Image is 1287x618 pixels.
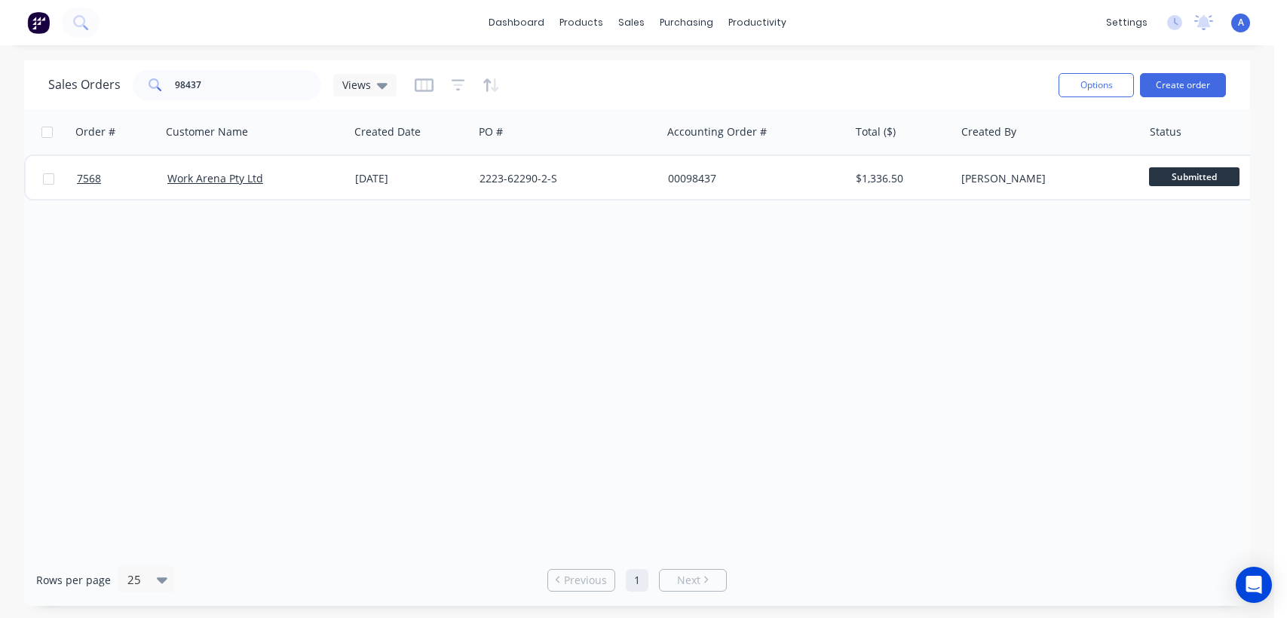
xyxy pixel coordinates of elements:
div: $1,336.50 [856,171,944,186]
div: sales [611,11,652,34]
a: dashboard [481,11,552,34]
div: [PERSON_NAME] [961,171,1129,186]
div: Status [1150,124,1181,139]
div: 00098437 [668,171,835,186]
span: Views [342,77,371,93]
div: products [552,11,611,34]
div: Created Date [354,124,421,139]
span: Previous [564,573,607,588]
div: PO # [479,124,503,139]
div: purchasing [652,11,721,34]
div: Accounting Order # [667,124,767,139]
img: Factory [27,11,50,34]
div: settings [1099,11,1155,34]
div: [DATE] [355,171,467,186]
div: productivity [721,11,794,34]
input: Search... [175,70,322,100]
span: Next [677,573,700,588]
span: A [1238,16,1244,29]
span: Rows per page [36,573,111,588]
div: Order # [75,124,115,139]
div: 2223-62290-2-S [480,171,647,186]
a: Next page [660,573,726,588]
div: Total ($) [856,124,896,139]
ul: Pagination [541,569,733,592]
h1: Sales Orders [48,78,121,92]
a: Previous page [548,573,614,588]
div: Created By [961,124,1016,139]
a: Work Arena Pty Ltd [167,171,263,185]
button: Options [1059,73,1134,97]
button: Create order [1140,73,1226,97]
a: 7568 [77,156,167,201]
div: Customer Name [166,124,248,139]
div: Open Intercom Messenger [1236,567,1272,603]
a: Page 1 is your current page [626,569,648,592]
span: 7568 [77,171,101,186]
span: Submitted [1149,167,1240,186]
